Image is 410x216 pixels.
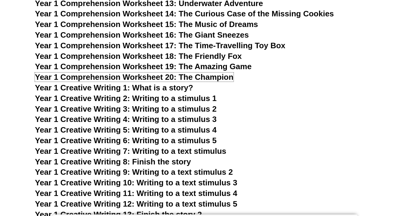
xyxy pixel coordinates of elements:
[35,83,193,92] a: Year 1 Creative Writing 1: What is a story?
[35,115,217,124] a: Year 1 Creative Writing 4: Writing to a stimulus 3
[35,62,251,71] a: Year 1 Comprehension Worksheet 19: The Amazing Game
[35,189,237,198] a: Year 1 Creative Writing 11: Writing to a text stimulus 4
[35,167,233,177] a: Year 1 Creative Writing 9: Writing to a text stimulus 2
[35,30,249,39] a: Year 1 Comprehension Worksheet 16: The Giant Sneezes
[35,104,217,113] a: Year 1 Creative Writing 3: Writing to a stimulus 2
[35,136,217,145] a: Year 1 Creative Writing 6: Writing to a stimulus 5
[306,147,410,216] iframe: Chat Widget
[35,41,285,50] a: Year 1 Comprehension Worksheet 17: The Time-Travelling Toy Box
[35,147,226,156] a: Year 1 Creative Writing 7: Writing to a text stimulus
[35,9,334,18] a: Year 1 Comprehension Worksheet 14: The Curious Case of the Missing Cookies
[35,73,234,82] a: Year 1 Comprehension Worksheet 20: The Champion
[35,125,217,134] a: Year 1 Creative Writing 5: Writing to a stimulus 4
[35,20,258,29] a: Year 1 Comprehension Worksheet 15: The Music of Dreams
[35,199,237,208] a: Year 1 Creative Writing 12: Writing to a text stimulus 5
[35,52,242,61] a: Year 1 Comprehension Worksheet 18: The Friendly Fox
[35,157,191,166] a: Year 1 Creative Writing 8: Finish the story
[35,178,237,187] a: Year 1 Creative Writing 10: Writing to a text stimulus 3
[35,94,217,103] a: Year 1 Creative Writing 2: Writing to a stimulus 1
